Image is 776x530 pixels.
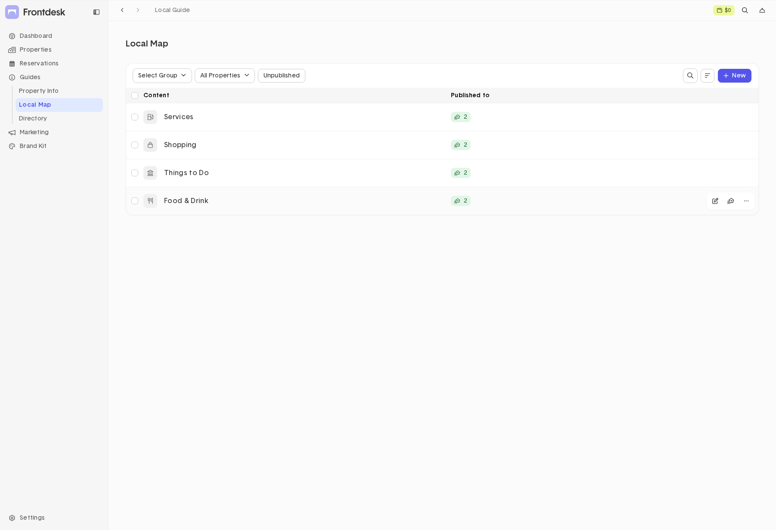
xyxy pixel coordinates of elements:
a: $0 [713,5,735,15]
p: Local Map [126,38,168,49]
button: Select Group [133,69,192,83]
div: Reservations [5,57,103,71]
p: Services [164,113,444,122]
p: 2 [464,198,467,204]
div: Content [140,88,447,102]
p: 2 [464,170,467,176]
div: Brand Kit [5,139,103,153]
li: Property Info [16,84,103,98]
p: 2 [464,142,467,148]
span: Local Guide [155,7,190,13]
p: Shopping [164,141,444,150]
div: dropdown trigger [755,3,769,17]
li: Navigation item [5,71,103,126]
li: Navigation item [5,43,103,57]
a: Local Guide [152,5,193,16]
button: dropdown trigger [701,69,714,83]
div: Properties [5,43,103,57]
button: All Properties [195,69,255,83]
li: Navigation item [5,29,103,43]
div: Select Group [138,73,177,79]
div: Settings [5,511,103,525]
li: Navigation item [5,126,103,139]
div: Marketing [5,126,103,139]
p: 2 [464,114,467,120]
p: Food & Drink [164,197,444,206]
li: Directory [16,112,103,126]
div: Dashboard [5,29,103,43]
div: Guides [5,71,103,84]
li: Navigation item [5,139,103,153]
div: Published to [447,88,755,102]
button: New [718,69,751,83]
li: Navigation item [5,57,103,71]
div: All Properties [200,73,241,79]
p: Things to Do [164,169,444,178]
button: Unpublished [258,69,305,83]
li: Local Map [16,98,103,112]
